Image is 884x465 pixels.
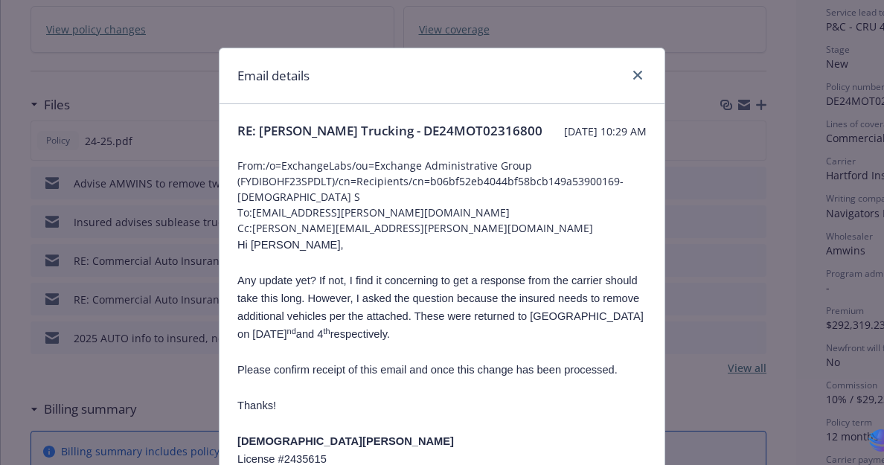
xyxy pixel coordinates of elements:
[237,239,344,251] span: Hi [PERSON_NAME],
[237,122,542,140] span: RE: [PERSON_NAME] Trucking - DE24MOT02316800
[237,220,647,236] span: Cc: [PERSON_NAME][EMAIL_ADDRESS][PERSON_NAME][DOMAIN_NAME]
[237,275,644,340] span: Any update yet? If not, I find it concerning to get a response from the carrier should take this ...
[237,364,618,376] span: Please confirm receipt of this email and once this change has been processed.
[287,327,296,336] sup: nd
[237,205,647,220] span: To: [EMAIL_ADDRESS][PERSON_NAME][DOMAIN_NAME]
[564,124,647,139] span: [DATE] 10:29 AM
[237,158,647,205] span: From: /o=ExchangeLabs/ou=Exchange Administrative Group (FYDIBOHF23SPDLT)/cn=Recipients/cn=b06bf52...
[323,327,330,336] sup: th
